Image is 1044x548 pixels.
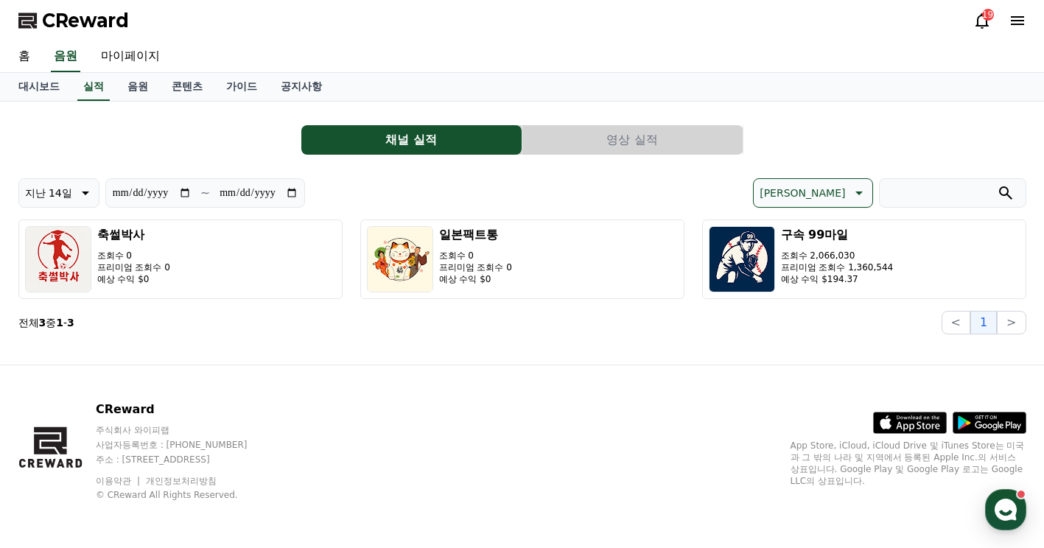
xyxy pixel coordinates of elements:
button: 축썰박사 조회수 0 프리미엄 조회수 0 예상 수익 $0 [18,219,343,299]
h3: 축썰박사 [97,226,170,244]
button: 구속 99마일 조회수 2,066,030 프리미엄 조회수 1,360,544 예상 수익 $194.37 [702,219,1026,299]
p: 주소 : [STREET_ADDRESS] [96,454,276,466]
p: App Store, iCloud, iCloud Drive 및 iTunes Store는 미국과 그 밖의 나라 및 지역에서 등록된 Apple Inc.의 서비스 상표입니다. Goo... [791,440,1026,487]
h3: 일본팩트통 [439,226,512,244]
button: 영상 실적 [522,125,743,155]
a: 개인정보처리방침 [146,476,217,486]
p: 프리미엄 조회수 1,360,544 [781,261,894,273]
p: [PERSON_NAME] [760,183,845,203]
span: 설정 [228,448,245,460]
a: 음원 [116,73,160,101]
a: 19 [973,12,991,29]
a: 콘텐츠 [160,73,214,101]
a: 대화 [97,426,190,463]
img: 축썰박사 [25,226,91,292]
button: < [942,311,970,334]
a: 대시보드 [7,73,71,101]
a: 실적 [77,73,110,101]
p: 조회수 0 [439,250,512,261]
button: > [997,311,1026,334]
span: CReward [42,9,129,32]
a: 홈 [4,426,97,463]
p: 조회수 2,066,030 [781,250,894,261]
p: 예상 수익 $194.37 [781,273,894,285]
h3: 구속 99마일 [781,226,894,244]
button: 지난 14일 [18,178,99,208]
strong: 3 [39,317,46,329]
p: CReward [96,401,276,418]
p: ~ [200,184,210,202]
span: 홈 [46,448,55,460]
p: 프리미엄 조회수 0 [439,261,512,273]
p: 주식회사 와이피랩 [96,424,276,436]
img: 구속 99마일 [709,226,775,292]
p: 지난 14일 [25,183,72,203]
p: 조회수 0 [97,250,170,261]
a: CReward [18,9,129,32]
button: 일본팩트통 조회수 0 프리미엄 조회수 0 예상 수익 $0 [360,219,684,299]
a: 설정 [190,426,283,463]
p: 프리미엄 조회수 0 [97,261,170,273]
span: 대화 [135,449,153,460]
a: 가이드 [214,73,269,101]
p: 예상 수익 $0 [439,273,512,285]
a: 홈 [7,41,42,72]
p: 예상 수익 $0 [97,273,170,285]
strong: 3 [67,317,74,329]
a: 공지사항 [269,73,334,101]
p: 전체 중 - [18,315,74,330]
button: [PERSON_NAME] [753,178,872,208]
a: 마이페이지 [89,41,172,72]
a: 이용약관 [96,476,142,486]
button: 채널 실적 [301,125,522,155]
a: 음원 [51,41,80,72]
div: 19 [982,9,994,21]
p: © CReward All Rights Reserved. [96,489,276,501]
strong: 1 [56,317,63,329]
p: 사업자등록번호 : [PHONE_NUMBER] [96,439,276,451]
img: 일본팩트통 [367,226,433,292]
button: 1 [970,311,997,334]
